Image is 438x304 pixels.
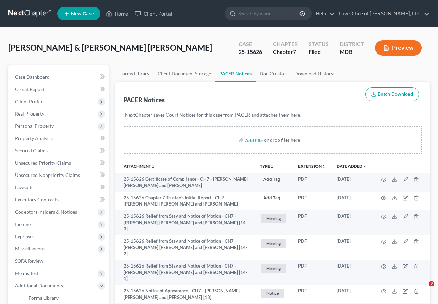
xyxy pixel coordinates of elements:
span: Unsecured Nonpriority Claims [15,172,80,178]
span: Executory Contracts [15,197,59,202]
i: unfold_more [151,165,155,169]
a: + Add Tag [260,176,287,182]
span: Codebtors Insiders & Notices [15,209,77,215]
span: Personal Property [15,123,54,129]
span: Property Analysis [15,135,53,141]
span: Hearing [261,264,286,273]
button: TYPEunfold_more [260,164,274,169]
a: Case Dashboard [10,71,109,83]
a: PACER Notices [215,65,256,82]
a: Forms Library [115,65,153,82]
p: NextChapter saves Court Notices for this case from PACER and attaches them here. [125,111,420,118]
span: Means Test [15,270,38,276]
a: Extensionunfold_more [298,164,326,169]
a: Attachmentunfold_more [124,164,155,169]
a: Property Analysis [10,132,109,145]
a: Notice [260,288,287,299]
button: Preview [375,40,422,56]
button: + Add Tag [260,177,280,182]
button: Batch Download [365,87,419,102]
a: Unsecured Nonpriority Claims [10,169,109,181]
span: [PERSON_NAME] & [PERSON_NAME] [PERSON_NAME] [8,43,212,52]
input: Search by name... [238,7,301,20]
td: PDF [293,235,331,260]
div: or drop files here [264,137,300,143]
span: Client Profile [15,98,43,104]
span: 3 [429,281,434,286]
td: [DATE] [331,285,373,304]
span: Secured Claims [15,148,48,153]
td: [DATE] [331,210,373,235]
td: PDF [293,285,331,304]
a: SOFA Review [10,255,109,267]
span: Lawsuits [15,184,33,190]
td: 25-15626 Relief from Stay and Notice of Motion - CH7 - [PERSON_NAME] [PERSON_NAME] and [PERSON_NA... [115,210,255,235]
td: 25-15626 Chapter 7 Trustee's Initial Report - CH7 - [PERSON_NAME] [PERSON_NAME] and [PERSON_NAME] [115,192,255,210]
a: Client Portal [131,7,176,20]
td: [DATE] [331,192,373,210]
a: Hearing [260,263,287,274]
i: expand_more [363,165,367,169]
div: Filed [309,48,329,56]
span: Income [15,221,31,227]
span: Case Dashboard [15,74,50,80]
td: 25-15626 Relief from Stay and Notice of Motion - CH7 - [PERSON_NAME] [PERSON_NAME] and [PERSON_NA... [115,235,255,260]
td: 25-15626 Notice of Appearance - CH7 - [PERSON_NAME] [PERSON_NAME] and [PERSON_NAME] [13] [115,285,255,304]
div: Chapter [273,40,298,48]
td: PDF [293,173,331,192]
span: Real Property [15,111,44,117]
td: [DATE] [331,235,373,260]
span: Credit Report [15,86,44,92]
a: Law Office of [PERSON_NAME], LLC [336,7,429,20]
div: 25-15626 [239,48,262,56]
div: PACER Notices [124,96,165,104]
span: Unsecured Priority Claims [15,160,71,166]
span: Batch Download [378,91,413,97]
span: Miscellaneous [15,246,45,252]
i: unfold_more [322,165,326,169]
a: Executory Contracts [10,194,109,206]
a: + Add Tag [260,195,287,201]
span: Hearing [261,239,286,248]
div: District [340,40,364,48]
a: Hearing [260,213,287,224]
a: Help [312,7,335,20]
a: Lawsuits [10,181,109,194]
div: Case [239,40,262,48]
a: Forms Library [23,292,109,304]
td: PDF [293,260,331,285]
div: Status [309,40,329,48]
a: Unsecured Priority Claims [10,157,109,169]
iframe: Intercom live chat [415,281,431,297]
td: [DATE] [331,173,373,192]
a: Download History [290,65,338,82]
div: MDB [340,48,364,56]
span: New Case [71,11,94,16]
span: Forms Library [29,295,59,301]
span: Hearing [261,214,286,223]
td: [DATE] [331,260,373,285]
span: Additional Documents [15,283,63,288]
td: 25-15626 Relief from Stay and Notice of Motion - CH7 - [PERSON_NAME] [PERSON_NAME] and [PERSON_NA... [115,260,255,285]
td: PDF [293,210,331,235]
span: Notice [261,289,284,298]
a: Date Added expand_more [337,164,367,169]
i: unfold_more [270,165,274,169]
span: Expenses [15,233,34,239]
a: Hearing [260,238,287,249]
span: SOFA Review [15,258,43,264]
a: Credit Report [10,83,109,95]
a: Doc Creator [256,65,290,82]
a: Secured Claims [10,145,109,157]
a: Home [102,7,131,20]
td: 25-15626 Certificate of Compliance - CH7 - [PERSON_NAME] [PERSON_NAME] and [PERSON_NAME] [115,173,255,192]
a: Client Document Storage [153,65,215,82]
td: PDF [293,192,331,210]
span: 7 [293,48,296,55]
div: Chapter [273,48,298,56]
button: + Add Tag [260,196,280,200]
